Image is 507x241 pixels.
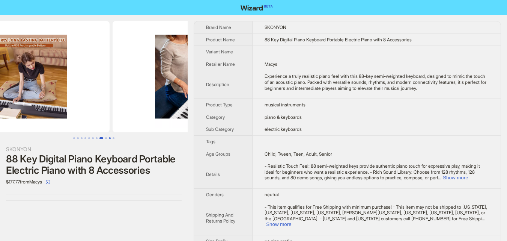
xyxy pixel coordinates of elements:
button: Go to slide 3 [81,137,83,139]
span: neutral [265,192,279,197]
button: Go to slide 8 [99,137,103,139]
button: Expand [266,221,291,227]
span: Shipping And Returns Policy [206,212,235,224]
button: Go to slide 7 [96,137,98,139]
span: Product Type [206,102,233,108]
button: Expand [443,175,468,180]
div: - This item qualifies for Free Shipping with minimum purchase! - This item may not be shipped to ... [265,204,489,227]
span: Age Groups [206,151,230,157]
div: $177.77 from Macys [6,176,182,188]
span: ... [482,216,485,221]
span: electric keyboards [265,126,302,132]
button: Go to slide 5 [88,137,90,139]
span: 88 Key Digital Piano Keyboard Portable Electric Piano with 8 Accessories [265,37,412,42]
button: Go to slide 9 [105,137,107,139]
span: - Realistic Touch Feel: 88 semi-weighted keys provide authentic piano touch for expressive play, ... [265,163,480,180]
span: Variant Name [206,49,233,55]
span: Sub Category [206,126,234,132]
button: Go to slide 4 [84,137,86,139]
span: select [46,180,50,184]
button: Go to slide 11 [113,137,114,139]
span: Retailer Name [206,61,235,67]
span: musical instruments [265,102,305,108]
div: Experience a truly realistic piano feel with this 88-key semi-weighted keyboard, designed to mimi... [265,73,489,91]
span: Macys [265,61,277,67]
button: Go to slide 10 [109,137,111,139]
span: Child, Tween, Teen, Adult, Senior [265,151,332,157]
div: SKONYON [6,145,182,153]
span: Category [206,114,225,120]
span: SKONYON [265,24,286,30]
span: piano & keyboards [265,114,302,120]
span: - This item qualifies for Free Shipping with minimum purchase! - This item may not be shipped to ... [265,204,487,221]
span: Product Name [206,37,235,42]
div: - Realistic Touch Feel: 88 semi-weighted keys provide authentic piano touch for expressive play, ... [265,163,489,181]
button: Go to slide 1 [73,137,75,139]
button: Go to slide 2 [77,137,79,139]
span: Tags [206,139,215,144]
span: Genders [206,192,224,197]
button: Go to slide 6 [92,137,94,139]
div: 88 Key Digital Piano Keyboard Portable Electric Piano with 8 Accessories [6,153,182,176]
span: Brand Name [206,24,231,30]
span: Details [206,171,220,177]
span: Description [206,82,229,87]
span: ... [438,175,441,180]
img: 88 Key Digital Piano Keyboard Portable Electric Piano with 8 Accessories image 10 [113,21,281,132]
